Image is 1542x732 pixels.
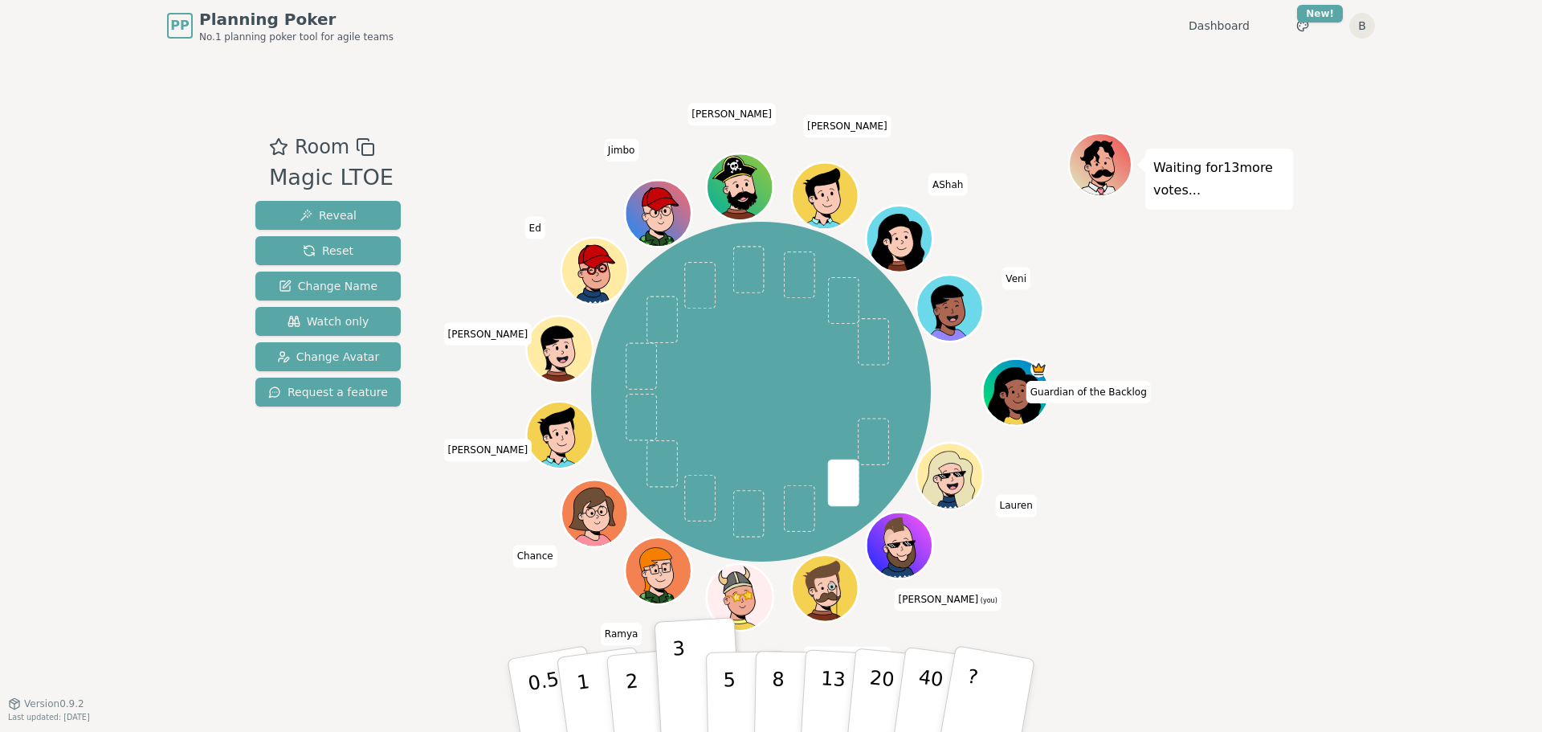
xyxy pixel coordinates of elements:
[1026,381,1151,403] span: Click to change your name
[803,646,891,669] span: Click to change your name
[867,513,930,576] button: Click to change your avatar
[1349,13,1375,39] button: B
[170,16,189,35] span: PP
[279,278,377,294] span: Change Name
[288,313,369,329] span: Watch only
[255,201,401,230] button: Reveal
[255,378,401,407] button: Request a feature
[199,31,394,43] span: No.1 planning poker tool for agile teams
[1001,267,1030,289] span: Click to change your name
[277,349,380,365] span: Change Avatar
[167,8,394,43] a: PPPlanning PokerNo.1 planning poker tool for agile teams
[687,103,776,125] span: Click to change your name
[604,138,639,161] span: Click to change your name
[601,623,642,645] span: Click to change your name
[895,588,1001,611] span: Click to change your name
[928,173,967,195] span: Click to change your name
[300,207,357,223] span: Reveal
[1288,11,1317,40] button: New!
[268,384,388,400] span: Request a feature
[672,637,690,725] p: 3
[303,243,353,259] span: Reset
[255,272,401,301] button: Change Name
[444,322,532,345] span: Click to change your name
[269,133,288,162] button: Add as favourite
[255,236,401,265] button: Reset
[24,697,84,710] span: Version 0.9.2
[1297,5,1343,22] div: New!
[803,115,891,137] span: Click to change your name
[199,8,394,31] span: Planning Poker
[444,439,532,461] span: Click to change your name
[295,133,349,162] span: Room
[8,713,90,722] span: Last updated: [DATE]
[255,307,401,336] button: Watch only
[1030,361,1046,378] span: Guardian of the Backlog is the host
[255,342,401,371] button: Change Avatar
[1189,18,1250,34] a: Dashboard
[1153,157,1285,202] p: Waiting for 13 more votes...
[996,494,1037,517] span: Click to change your name
[978,597,997,604] span: (you)
[525,216,545,239] span: Click to change your name
[269,162,394,194] div: Magic LTOE
[513,545,557,567] span: Click to change your name
[8,697,84,710] button: Version0.9.2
